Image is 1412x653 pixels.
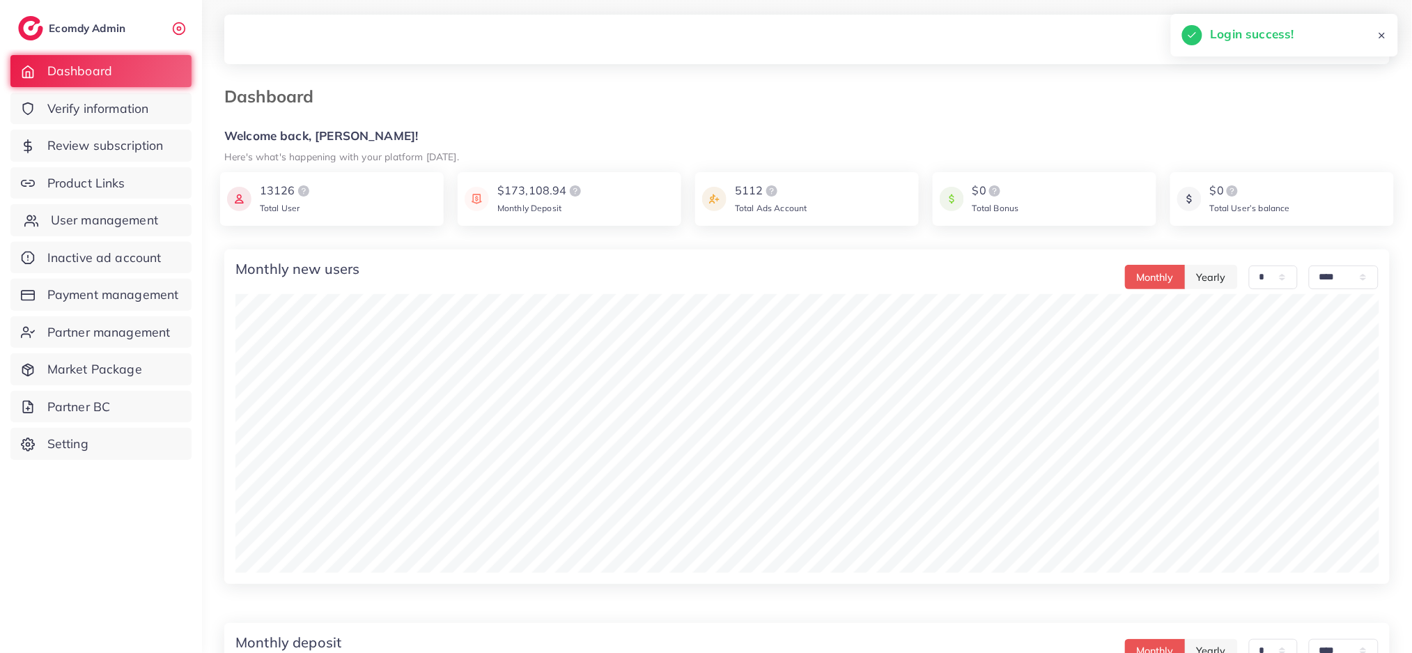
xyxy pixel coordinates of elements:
span: Total User’s balance [1210,203,1290,213]
img: logo [567,183,584,199]
button: Yearly [1185,265,1238,289]
div: $0 [1210,183,1290,199]
a: Dashboard [10,55,192,87]
h4: Monthly deposit [235,634,341,651]
span: Total User [260,203,300,213]
img: icon payment [940,183,964,215]
img: icon payment [1177,183,1202,215]
img: icon payment [465,183,489,215]
a: Setting [10,428,192,460]
span: Payment management [47,286,179,304]
div: $0 [972,183,1019,199]
div: $173,108.94 [497,183,584,199]
span: Total Ads Account [735,203,807,213]
h5: Login success! [1211,25,1294,43]
span: Dashboard [47,62,112,80]
a: Inactive ad account [10,242,192,274]
span: Market Package [47,360,142,378]
div: 5112 [735,183,807,199]
a: Payment management [10,279,192,311]
span: Partner management [47,323,171,341]
a: Review subscription [10,130,192,162]
span: Monthly Deposit [497,203,561,213]
h2: Ecomdy Admin [49,22,129,35]
img: logo [763,183,780,199]
a: Market Package [10,353,192,385]
img: logo [18,16,43,40]
img: logo [1224,183,1241,199]
a: User management [10,204,192,236]
span: User management [51,211,158,229]
a: Partner BC [10,391,192,423]
span: Product Links [47,174,125,192]
h3: Dashboard [224,86,325,107]
a: Partner management [10,316,192,348]
img: logo [295,183,312,199]
span: Total Bonus [972,203,1019,213]
div: 13126 [260,183,312,199]
a: Product Links [10,167,192,199]
span: Inactive ad account [47,249,162,267]
img: icon payment [702,183,727,215]
span: Partner BC [47,398,111,416]
button: Monthly [1125,265,1186,289]
span: Setting [47,435,88,453]
small: Here's what's happening with your platform [DATE]. [224,151,459,162]
a: Verify information [10,93,192,125]
img: logo [986,183,1003,199]
h5: Welcome back, [PERSON_NAME]! [224,129,1390,144]
span: Review subscription [47,137,164,155]
img: icon payment [227,183,251,215]
h4: Monthly new users [235,261,360,277]
a: logoEcomdy Admin [18,16,129,40]
span: Verify information [47,100,149,118]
